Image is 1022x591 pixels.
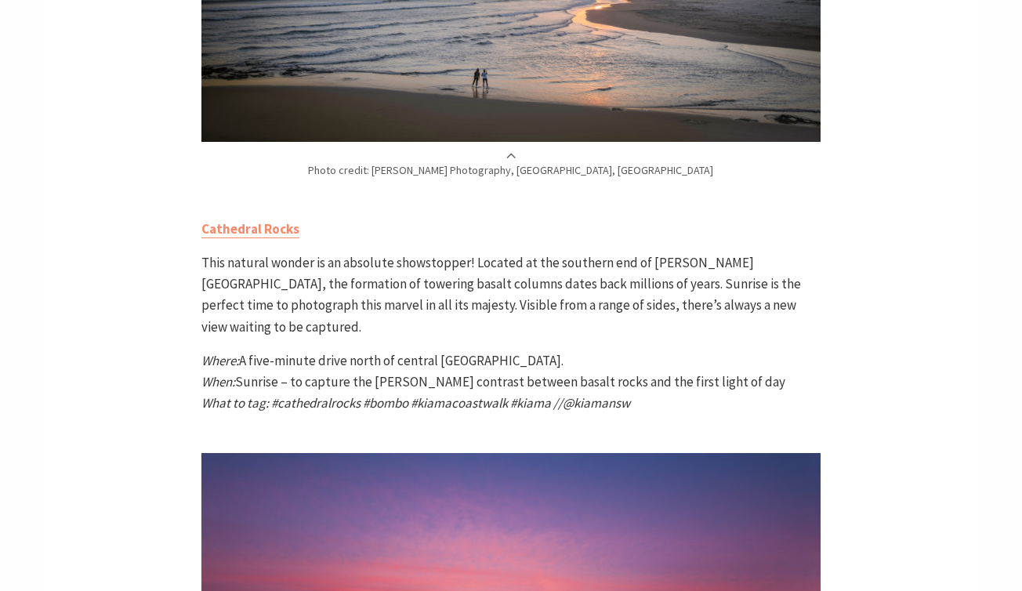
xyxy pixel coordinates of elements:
em: What to tag: #cathedralrocks #bombo #kiamacoastwalk #kiama //@kiamansw [201,394,630,412]
em: When: [201,373,235,390]
p: Photo credit: [PERSON_NAME] Photography, [GEOGRAPHIC_DATA], [GEOGRAPHIC_DATA] [201,150,820,179]
em: Where: [201,352,239,369]
p: A five-minute drive north of central [GEOGRAPHIC_DATA]. Sunrise – to capture the [PERSON_NAME] co... [201,350,820,415]
a: Cathedral Rocks [201,220,299,238]
p: This natural wonder is an absolute showstopper! Located at the southern end of [PERSON_NAME][GEOG... [201,252,820,338]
